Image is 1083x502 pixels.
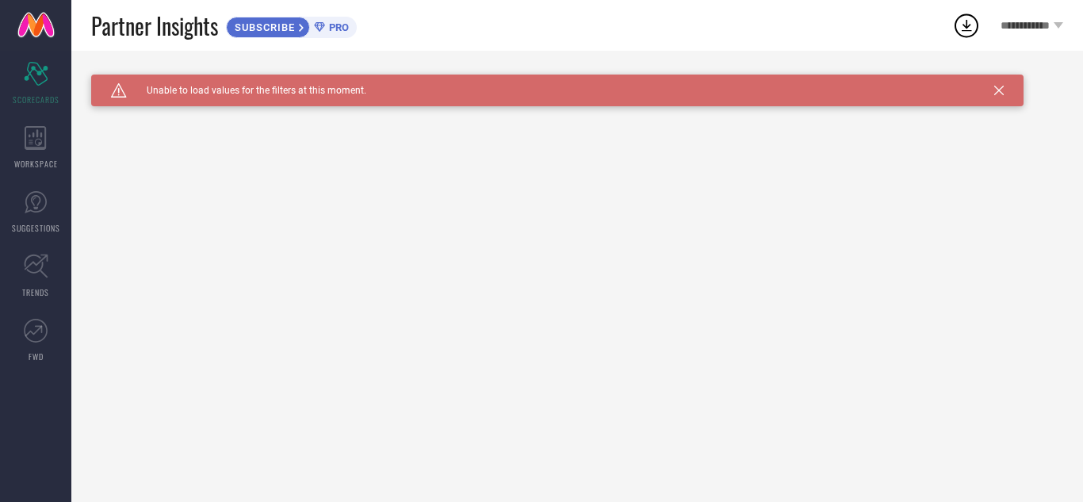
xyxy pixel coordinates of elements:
[91,10,218,42] span: Partner Insights
[22,286,49,298] span: TRENDS
[127,85,366,96] span: Unable to load values for the filters at this moment.
[227,21,299,33] span: SUBSCRIBE
[226,13,357,38] a: SUBSCRIBEPRO
[12,222,60,234] span: SUGGESTIONS
[91,75,1063,87] div: Unable to load filters at this moment. Please try later.
[13,94,59,105] span: SCORECARDS
[29,351,44,362] span: FWD
[325,21,349,33] span: PRO
[14,158,58,170] span: WORKSPACE
[952,11,981,40] div: Open download list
